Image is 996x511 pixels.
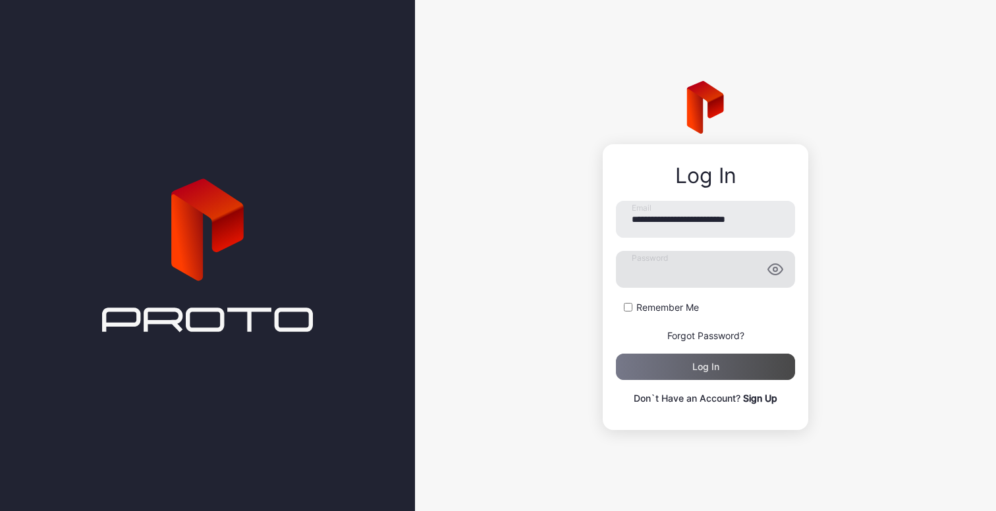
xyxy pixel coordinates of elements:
button: Password [767,261,783,277]
button: Log in [616,354,795,380]
div: Log In [616,164,795,188]
a: Forgot Password? [667,330,744,341]
input: Email [616,201,795,238]
label: Remember Me [636,301,699,314]
div: Log in [692,362,719,372]
p: Don`t Have an Account? [616,390,795,406]
input: Password [616,251,795,288]
a: Sign Up [743,392,777,404]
